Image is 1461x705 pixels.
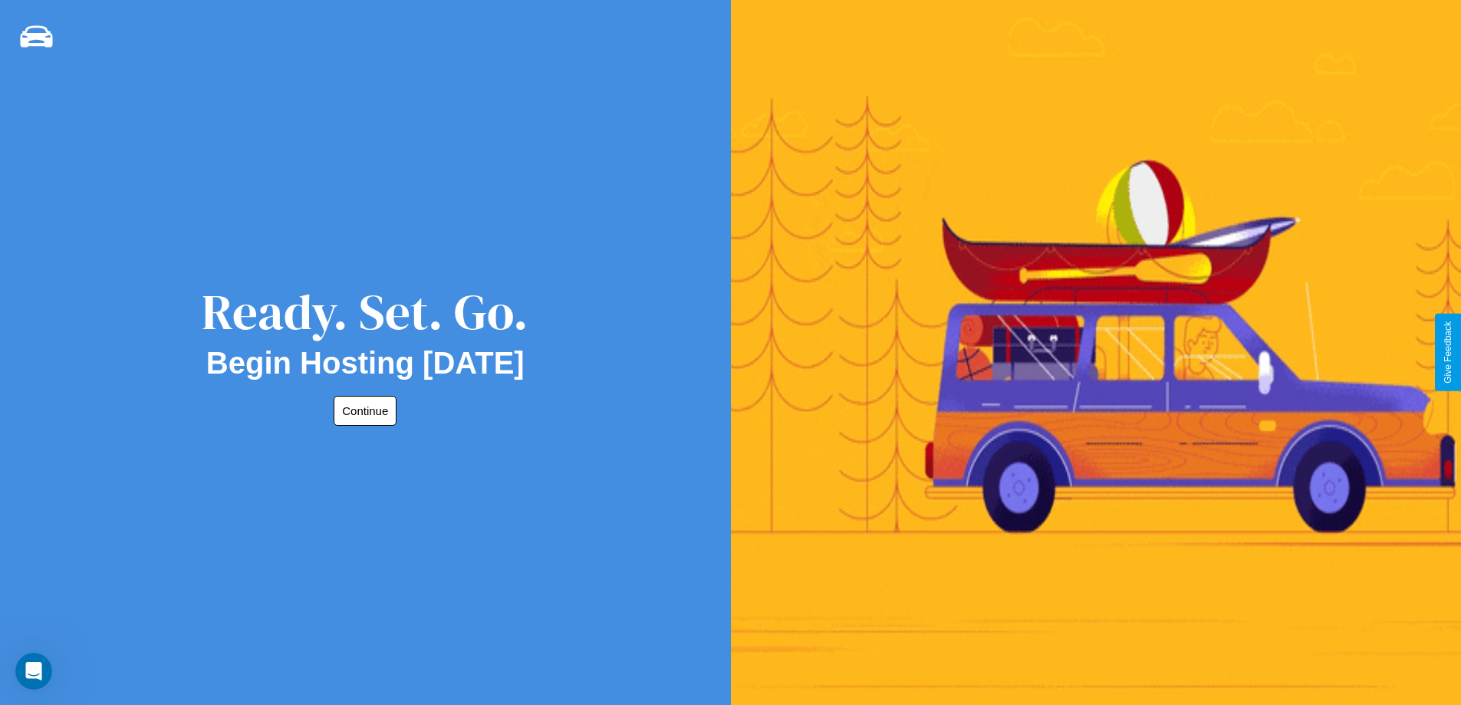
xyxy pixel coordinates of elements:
div: Ready. Set. Go. [202,278,528,346]
h2: Begin Hosting [DATE] [206,346,525,381]
div: Give Feedback [1443,321,1453,384]
iframe: Intercom live chat [15,653,52,690]
button: Continue [334,396,397,426]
